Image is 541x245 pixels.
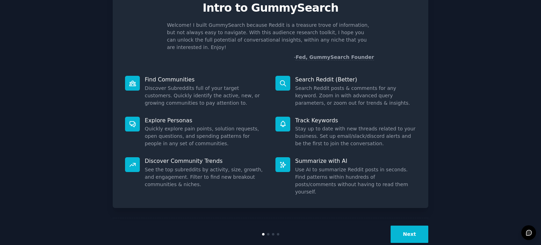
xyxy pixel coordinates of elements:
dd: Search Reddit posts & comments for any keyword. Zoom in with advanced query parameters, or zoom o... [295,85,416,107]
p: Summarize with AI [295,157,416,165]
p: Welcome! I built GummySearch because Reddit is a treasure trove of information, but not always ea... [167,22,374,51]
p: Track Keywords [295,117,416,124]
dd: Use AI to summarize Reddit posts in seconds. Find patterns within hundreds of posts/comments with... [295,166,416,196]
p: Intro to GummySearch [120,2,421,14]
dd: Discover Subreddits full of your target customers. Quickly identify the active, new, or growing c... [145,85,266,107]
a: Fed, GummySearch Founder [296,54,374,60]
button: Next [391,226,428,243]
p: Search Reddit (Better) [295,76,416,83]
p: Discover Community Trends [145,157,266,165]
p: Find Communities [145,76,266,83]
dd: Quickly explore pain points, solution requests, open questions, and spending patterns for people ... [145,125,266,147]
dd: See the top subreddits by activity, size, growth, and engagement. Filter to find new breakout com... [145,166,266,188]
dd: Stay up to date with new threads related to your business. Set up email/slack/discord alerts and ... [295,125,416,147]
p: Explore Personas [145,117,266,124]
div: - [294,54,374,61]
